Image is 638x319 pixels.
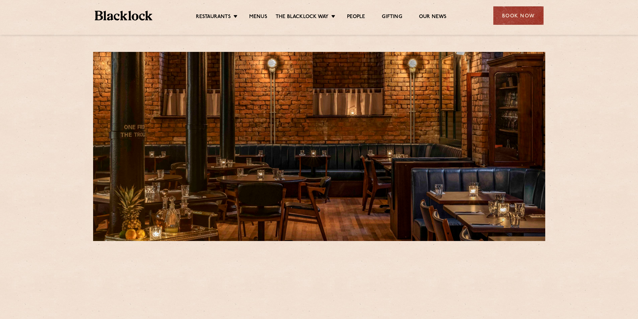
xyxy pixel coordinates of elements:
[249,14,267,21] a: Menus
[95,11,153,20] img: BL_Textured_Logo-footer-cropped.svg
[419,14,447,21] a: Our News
[347,14,365,21] a: People
[276,14,329,21] a: The Blacklock Way
[382,14,402,21] a: Gifting
[196,14,231,21] a: Restaurants
[493,6,544,25] div: Book Now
